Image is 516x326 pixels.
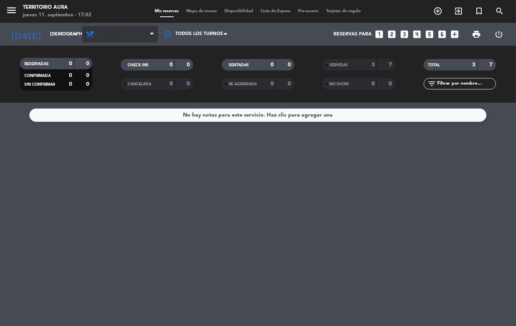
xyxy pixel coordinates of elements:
span: SENTADAS [229,63,249,67]
i: looks_4 [412,29,422,39]
i: [DATE] [6,26,46,43]
strong: 7 [490,62,494,67]
span: CHECK INS [128,63,149,67]
span: TOTAL [428,63,440,67]
i: looks_3 [400,29,410,39]
span: Lista de Espera [257,9,295,13]
i: power_settings_new [494,30,503,39]
i: add_box [450,29,460,39]
span: RE AGENDADA [229,82,257,86]
strong: 0 [69,73,72,78]
button: menu [6,5,17,19]
strong: 0 [86,73,91,78]
span: Pre-acceso [295,9,323,13]
strong: 0 [170,62,173,67]
strong: 0 [271,62,274,67]
strong: 0 [187,81,192,86]
i: arrow_drop_down [71,30,80,39]
i: looks_6 [437,29,447,39]
strong: 3 [473,62,476,67]
strong: 0 [372,81,375,86]
strong: 0 [288,62,292,67]
strong: 0 [86,61,91,66]
span: CANCELADA [128,82,151,86]
i: looks_two [387,29,397,39]
i: looks_5 [425,29,435,39]
span: NO SHOW [330,82,349,86]
div: LOG OUT [488,23,510,46]
strong: 0 [187,62,192,67]
strong: 3 [372,62,375,67]
div: TERRITORIO AURA [23,4,91,11]
strong: 7 [389,62,393,67]
span: Mapa de mesas [183,9,221,13]
strong: 0 [389,81,393,86]
i: looks_one [375,29,385,39]
span: SIN CONFIRMAR [24,83,55,86]
i: exit_to_app [454,6,463,16]
i: turned_in_not [475,6,484,16]
span: SERVIDAS [330,63,348,67]
strong: 0 [69,81,72,87]
span: CONFIRMADA [24,74,51,78]
span: Almuerzo [98,32,125,37]
span: Disponibilidad [221,9,257,13]
strong: 0 [69,61,72,66]
div: jueves 11. septiembre - 17:02 [23,11,91,19]
strong: 0 [170,81,173,86]
span: print [472,30,481,39]
span: Tarjetas de regalo [323,9,365,13]
i: search [495,6,505,16]
i: filter_list [428,79,437,88]
i: menu [6,5,17,16]
strong: 0 [271,81,274,86]
div: No hay notas para este servicio. Haz clic para agregar una [183,111,333,120]
strong: 0 [86,81,91,87]
span: Reservas para [334,32,372,37]
span: Mis reservas [151,9,183,13]
i: add_circle_outline [434,6,443,16]
strong: 0 [288,81,292,86]
input: Filtrar por nombre... [437,80,496,88]
span: RESERVADAS [24,62,49,66]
